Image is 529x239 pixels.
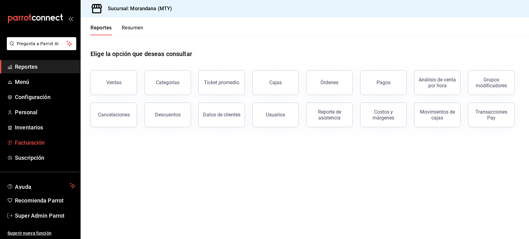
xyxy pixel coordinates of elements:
button: Transacciones Pay [468,102,514,127]
div: Órdenes [320,80,338,85]
div: Categorías [156,80,179,85]
span: Ayuda [15,182,67,189]
span: Super Admin Parrot [15,211,75,220]
div: Datos de clientes [203,112,240,118]
button: open_drawer_menu [68,16,73,21]
a: Cajas [252,70,299,95]
a: Pregunta a Parrot AI [4,45,76,51]
div: Cajas [269,79,282,86]
div: Movimientos de cajas [418,109,456,121]
span: Menú [15,78,75,86]
div: Ventas [106,80,121,85]
button: Análisis de venta por hora [414,70,461,95]
button: Categorías [144,70,191,95]
span: Inventarios [15,123,75,132]
span: Pregunta a Parrot AI [17,41,67,47]
button: Resumen [122,25,143,35]
button: Descuentos [144,102,191,127]
button: Reportes [90,25,112,35]
button: Ventas [90,70,137,95]
span: Configuración [15,93,75,101]
h3: Sucursal: Morandana (MTY) [103,5,172,12]
span: Reportes [15,63,75,71]
span: Sugerir nueva función [7,230,75,237]
div: Ticket promedio [204,80,239,85]
button: Costos y márgenes [360,102,407,127]
button: Pregunta a Parrot AI [7,37,76,50]
div: Reporte de asistencia [310,109,349,121]
button: Cancelaciones [90,102,137,127]
span: Facturación [15,138,75,147]
button: Órdenes [306,70,353,95]
button: Datos de clientes [198,102,245,127]
button: Pagos [360,70,407,95]
span: Personal [15,108,75,116]
span: Suscripción [15,154,75,162]
h1: Elige la opción que deseas consultar [90,49,192,59]
div: navigation tabs [90,25,143,35]
div: Grupos modificadores [472,77,510,89]
div: Descuentos [155,112,181,118]
div: Pagos [377,80,390,85]
button: Ticket promedio [198,70,245,95]
button: Movimientos de cajas [414,102,461,127]
div: Costos y márgenes [364,109,403,121]
span: Recomienda Parrot [15,196,75,205]
div: Cancelaciones [98,112,130,118]
div: Transacciones Pay [472,109,510,121]
button: Grupos modificadores [468,70,514,95]
button: Usuarios [252,102,299,127]
div: Análisis de venta por hora [418,77,456,89]
button: Reporte de asistencia [306,102,353,127]
div: Usuarios [266,112,285,118]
